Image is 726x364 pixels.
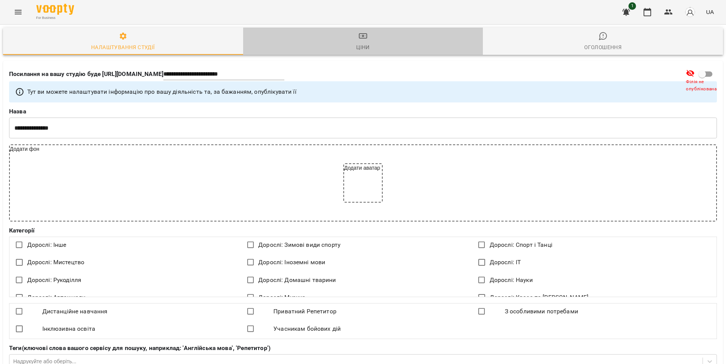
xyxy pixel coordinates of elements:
span: Дорослі: Автошколи [27,293,86,302]
label: Категорії [9,228,717,234]
span: UA [706,8,714,16]
span: Дорослі: Спорт і Танці [490,240,552,249]
span: Дорослі: Науки [490,276,533,285]
img: Voopty Logo [36,4,74,15]
span: Дорослі: Мистецтво [27,258,85,267]
span: Дорослі: Іноземні мови [258,258,325,267]
span: Дорослі: Краса та [PERSON_NAME] [490,293,589,302]
span: Дорослі: Музика [258,293,306,302]
span: Дорослі: IT [490,258,521,267]
label: Назва [9,108,717,115]
span: Інклюзивна освіта [42,324,96,333]
div: Ціни [356,43,370,52]
button: Menu [9,3,27,21]
button: UA [703,5,717,19]
span: 1 [628,2,636,10]
span: Дорослі: Домашні тварини [258,276,336,285]
span: З особливими потребами [505,307,578,316]
span: Дорослі: Інше [27,240,67,249]
p: Посилання на вашу студію буде [URL][DOMAIN_NAME] [9,70,163,79]
div: Оголошення [584,43,622,52]
span: Приватний Репетитор [273,307,337,316]
p: Тут ви можете налаштувати інформацію про вашу діяльність та, за бажанням, опублікувати її [27,87,296,96]
img: avatar_s.png [685,7,695,17]
span: Дорослі: Зимові види спорту [258,240,340,249]
div: Налаштування студії [91,43,155,52]
div: Додати аватар [344,164,382,202]
span: Філія не опублікована [686,78,724,93]
label: Теги(ключові слова вашого сервісу для пошуку, наприклад: 'Англійська мова', 'Репетитор') [9,345,717,351]
span: For Business [36,15,74,20]
span: Учасникам бойових дій [273,324,341,333]
span: Дорослі: Рукоділля [27,276,82,285]
span: Дистанційне навчання [42,307,108,316]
